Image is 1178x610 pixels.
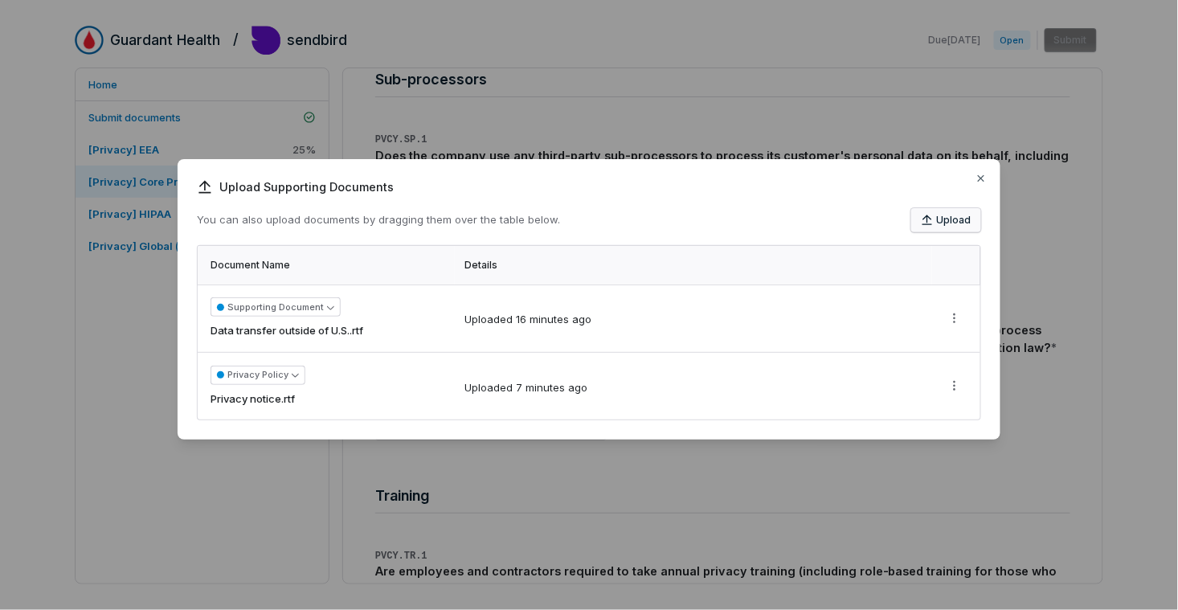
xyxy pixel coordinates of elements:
div: Document Name [211,259,445,272]
p: You can also upload documents by dragging them over the table below. [197,212,560,228]
button: Supporting Document [211,297,341,317]
button: Privacy Policy [211,366,305,385]
div: Uploaded [464,312,591,328]
div: 7 minutes ago [516,380,587,396]
span: Data transfer outside of U.S..rtf [211,323,363,339]
button: More actions [942,374,967,398]
button: More actions [942,306,967,330]
span: Upload Supporting Documents [197,178,981,195]
div: Uploaded [464,380,587,396]
div: Details [464,259,922,272]
div: 16 minutes ago [516,312,591,328]
button: Upload [911,208,981,232]
span: Privacy notice.rtf [211,391,295,407]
